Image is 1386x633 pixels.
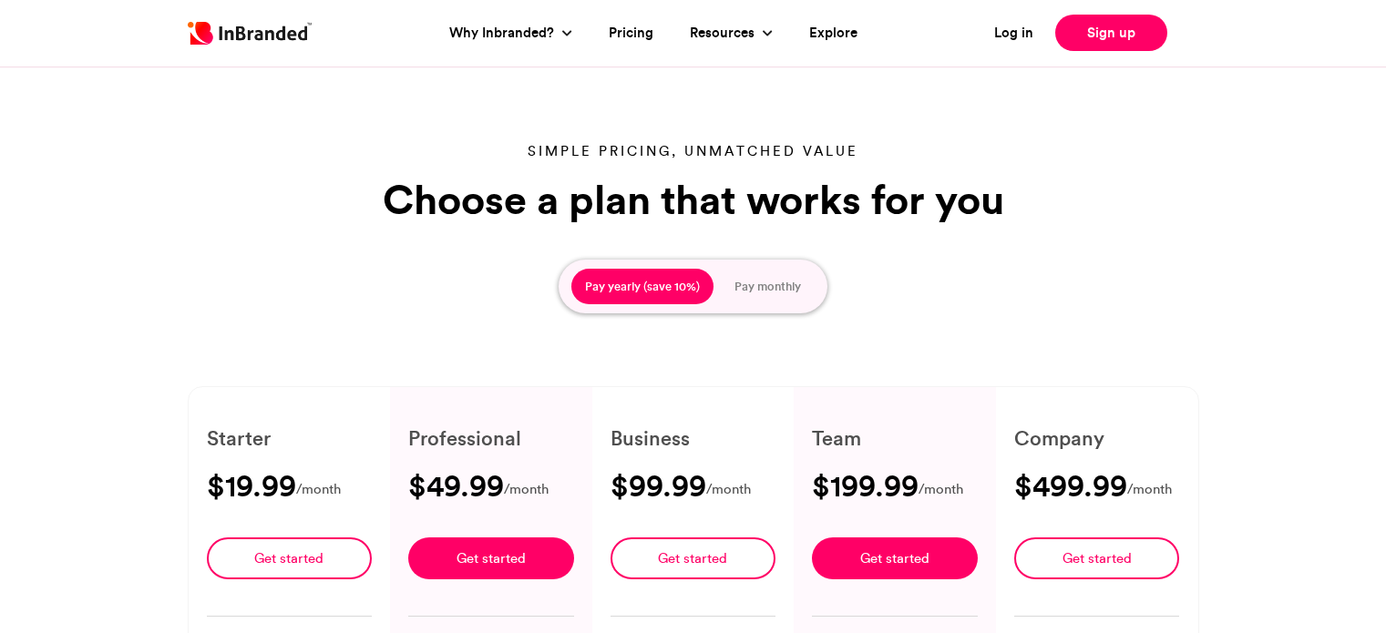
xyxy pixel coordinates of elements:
a: Get started [812,537,978,579]
h3: $499.99 [1014,471,1127,500]
h3: $19.99 [207,471,296,500]
p: Simple pricing, unmatched value [375,141,1012,161]
span: /month [504,478,549,501]
h6: Business [611,424,776,453]
a: Log in [994,23,1033,44]
h3: $49.99 [408,471,504,500]
h6: Professional [408,424,574,453]
a: Explore [809,23,857,44]
a: Why Inbranded? [449,23,559,44]
a: Resources [690,23,759,44]
span: /month [706,478,751,501]
span: /month [1127,478,1172,501]
a: Get started [611,537,776,579]
button: Pay yearly (save 10%) [571,269,714,305]
h6: Company [1014,424,1180,453]
h3: $199.99 [812,471,919,500]
h6: Starter [207,424,373,453]
a: Get started [207,537,373,579]
img: Inbranded [188,22,312,45]
a: Pricing [609,23,653,44]
h3: $99.99 [611,471,706,500]
a: Get started [408,537,574,579]
span: /month [296,478,341,501]
button: Pay monthly [721,269,815,305]
a: Get started [1014,537,1180,579]
span: /month [919,478,963,501]
h1: Choose a plan that works for you [375,176,1012,223]
a: Sign up [1055,15,1167,51]
h6: Team [812,424,978,453]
